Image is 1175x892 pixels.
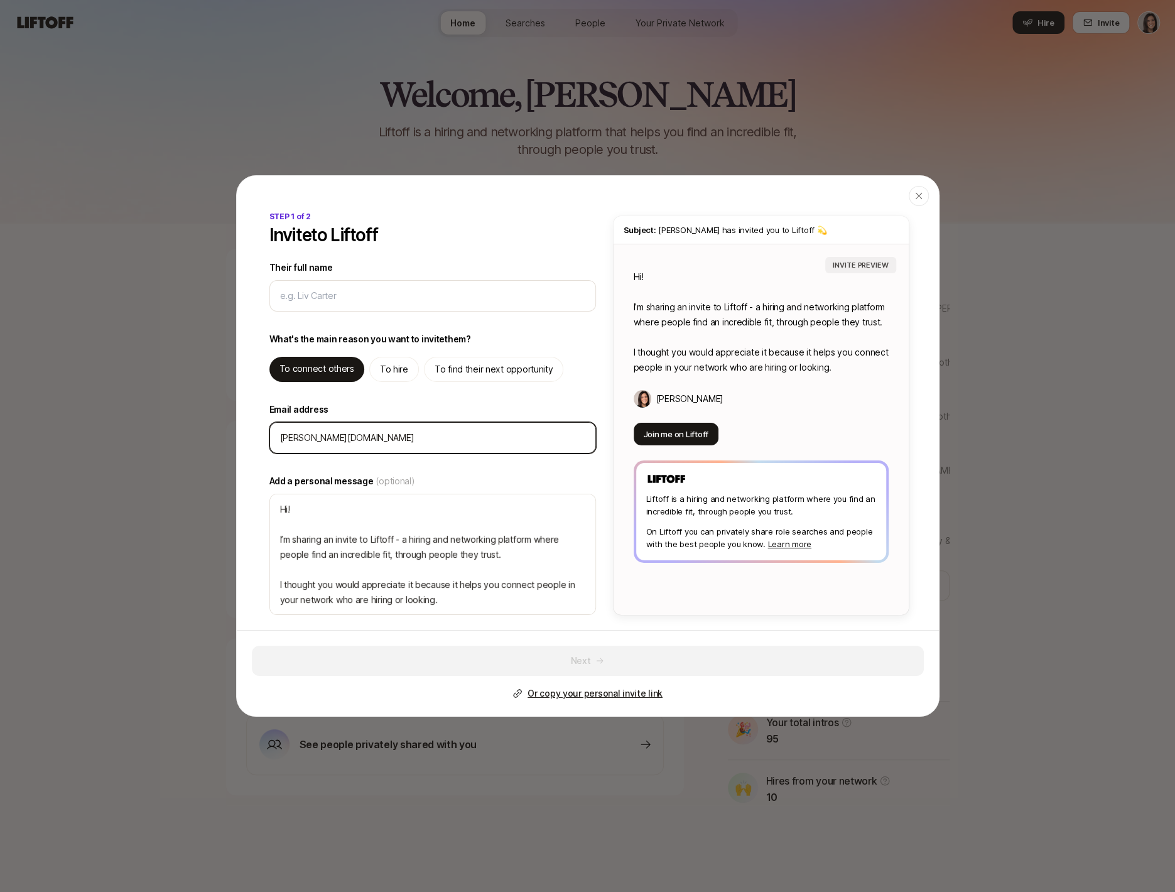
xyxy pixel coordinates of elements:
[269,260,596,275] label: Their full name
[269,211,311,222] p: STEP 1 of 2
[380,362,408,377] p: To hire
[646,473,686,485] img: Liftoff Logo
[634,423,718,445] button: Join me on Liftoff
[279,361,354,376] p: To connect others
[512,686,663,701] button: Or copy your personal invite link
[646,525,876,550] p: On Liftoff you can privately share role searches and people with the best people you know.
[269,402,596,417] label: Email address
[833,259,888,271] p: INVITE PREVIEW
[435,362,553,377] p: To find their next opportunity
[269,474,596,489] label: Add a personal message
[646,492,876,517] p: Liftoff is a hiring and networking platform where you find an incredible fit, through people you ...
[269,494,596,615] textarea: Hi! I’m sharing an invite to Liftoff - a hiring and networking platform where people find an incr...
[376,474,414,489] span: (optional)
[269,332,471,347] p: What's the main reason you want to invite them ?
[624,225,656,235] span: Subject:
[634,390,651,408] img: Eleanor
[280,430,585,445] input: Enter their email address
[624,224,899,236] p: [PERSON_NAME] has invited you to Liftoff 💫
[634,269,889,375] p: Hi! I’m sharing an invite to Liftoff - a hiring and networking platform where people find an incr...
[528,686,663,701] p: Or copy your personal invite link
[280,288,585,303] input: e.g. Liv Carter
[269,225,378,245] p: Invite to Liftoff
[767,538,811,548] a: Learn more
[656,391,723,406] p: [PERSON_NAME]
